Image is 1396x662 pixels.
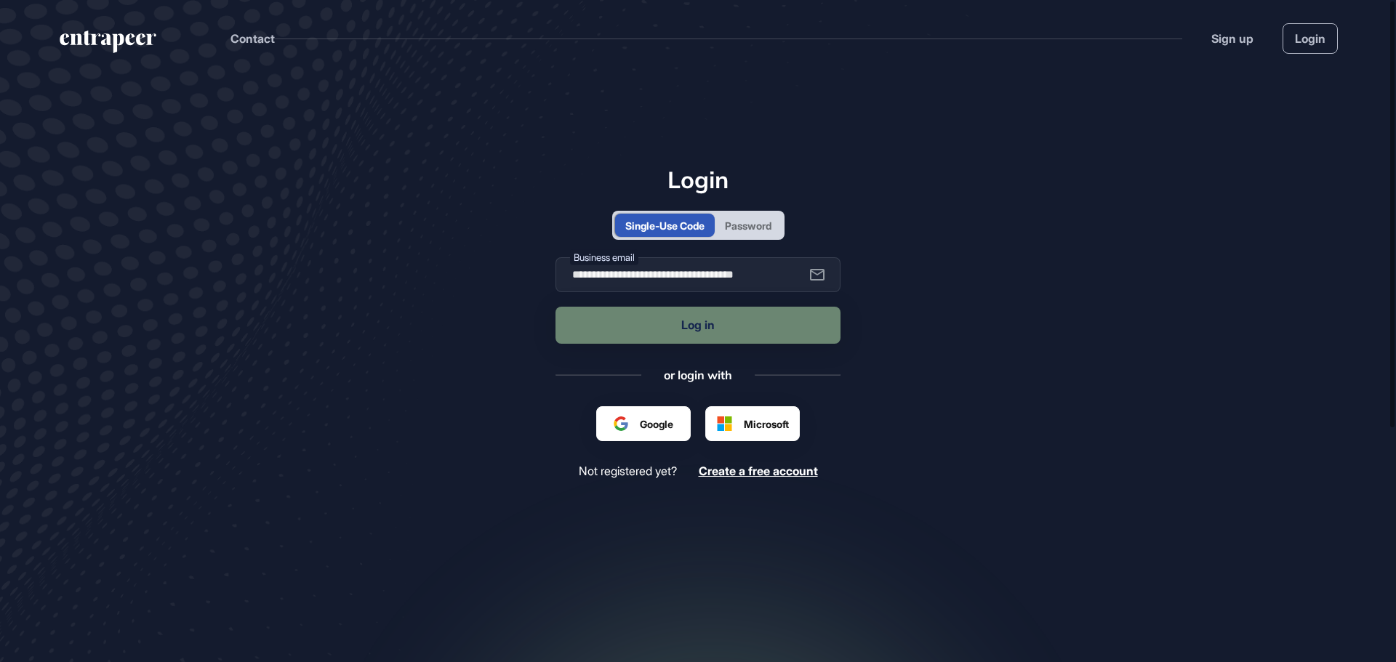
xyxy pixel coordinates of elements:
div: or login with [664,367,732,383]
div: Password [725,218,771,233]
span: Create a free account [699,464,818,478]
a: entrapeer-logo [58,31,158,58]
a: Create a free account [699,464,818,478]
button: Log in [555,307,841,344]
h1: Login [555,166,841,193]
a: Sign up [1211,30,1253,47]
span: Microsoft [744,416,789,432]
button: Contact [230,29,275,48]
span: Not registered yet? [579,464,677,478]
div: Single-Use Code [625,218,705,233]
a: Login [1283,23,1338,54]
label: Business email [570,250,638,265]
